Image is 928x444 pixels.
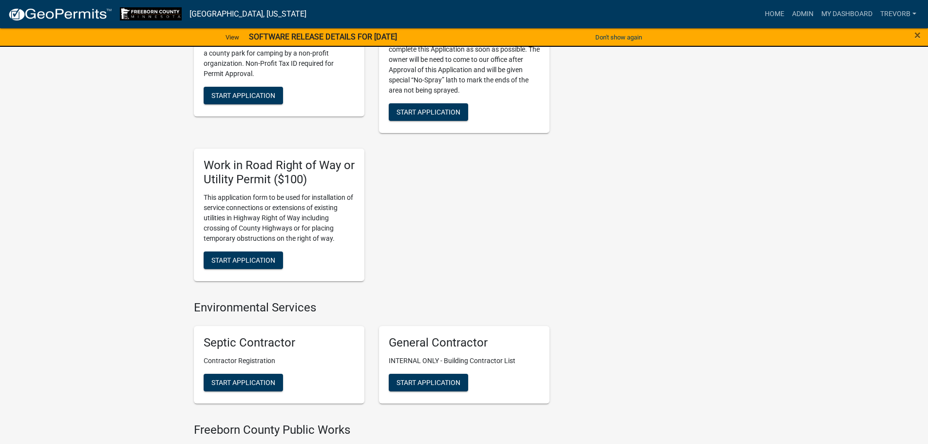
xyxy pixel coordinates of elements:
span: × [914,28,921,42]
button: Start Application [389,103,468,121]
button: Don't show again [591,29,646,45]
p: This application is for a permit that will be authorized by the Board of Commissioners to use a c... [204,28,355,79]
button: Start Application [389,374,468,391]
p: Spring Weed Spraying on [GEOGRAPHIC_DATA] will begin in May. Owners who wish spraying deleted fro... [389,14,540,96]
p: This application form to be used for installation of service connections or extensions of existin... [204,193,355,244]
span: Start Application [211,256,275,264]
button: Start Application [204,87,283,104]
p: Contractor Registration [204,356,355,366]
strong: SOFTWARE RELEASE DETAILS FOR [DATE] [249,32,397,41]
span: Start Application [211,379,275,386]
p: INTERNAL ONLY - Building Contractor List [389,356,540,366]
h4: Environmental Services [194,301,549,315]
a: My Dashboard [817,5,876,23]
span: Start Application [211,91,275,99]
button: Start Application [204,251,283,269]
button: Start Application [204,374,283,391]
a: TrevorB [876,5,920,23]
a: Home [761,5,788,23]
a: View [222,29,243,45]
h5: Work in Road Right of Way or Utility Permit ($100) [204,158,355,187]
h5: Septic Contractor [204,336,355,350]
img: Freeborn County, Minnesota [120,7,182,20]
span: Start Application [397,108,460,116]
a: [GEOGRAPHIC_DATA], [US_STATE] [189,6,306,22]
span: Start Application [397,379,460,386]
button: Close [914,29,921,41]
h5: General Contractor [389,336,540,350]
a: Admin [788,5,817,23]
h4: Freeborn County Public Works [194,423,549,437]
